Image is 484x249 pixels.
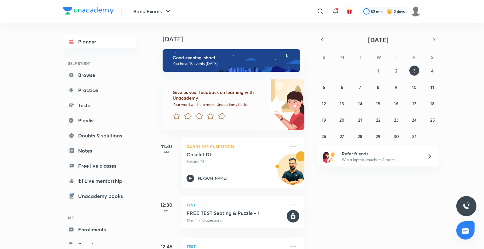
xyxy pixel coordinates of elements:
[376,101,380,107] abbr: October 15, 2025
[344,6,354,16] button: avatar
[359,54,361,60] abbr: Tuesday
[347,9,352,14] img: avatar
[409,131,419,141] button: October 31, 2025
[430,117,435,123] abbr: October 25, 2025
[278,157,308,188] img: Avatar
[341,84,343,90] abbr: October 6, 2025
[430,84,434,90] abbr: October 11, 2025
[409,98,419,108] button: October 17, 2025
[391,66,401,76] button: October 2, 2025
[409,115,419,125] button: October 24, 2025
[323,150,335,163] img: referral
[63,223,136,236] a: Enrollments
[340,133,344,139] abbr: October 27, 2025
[395,54,397,60] abbr: Thursday
[63,69,136,81] a: Browse
[319,115,329,125] button: October 19, 2025
[323,84,325,90] abbr: October 5, 2025
[409,82,419,92] button: October 10, 2025
[412,84,417,90] abbr: October 10, 2025
[154,150,179,154] p: AM
[63,159,136,172] a: Free live classes
[154,142,179,150] h5: 11:30
[63,99,136,112] a: Tests
[187,210,285,216] h5: FREE TEST Seating & Puzzle - I
[63,190,136,202] a: Unacademy books
[187,142,285,150] p: Quantitative Aptitude
[427,82,437,92] button: October 11, 2025
[337,82,347,92] button: October 6, 2025
[342,150,419,157] h6: Refer friends
[63,212,136,223] h6: ME
[187,201,285,209] p: Test
[197,176,227,181] p: [PERSON_NAME]
[187,159,285,165] p: Session 23
[154,209,179,212] p: PM
[412,133,417,139] abbr: October 31, 2025
[410,6,421,17] img: shruti garg
[386,8,393,14] img: streak
[430,101,435,107] abbr: October 18, 2025
[63,7,114,16] a: Company Logo
[319,98,329,108] button: October 12, 2025
[413,54,416,60] abbr: Friday
[427,66,437,76] button: October 4, 2025
[395,84,397,90] abbr: October 9, 2025
[394,133,399,139] abbr: October 30, 2025
[187,151,265,158] h5: Caselet DI
[412,101,416,107] abbr: October 17, 2025
[391,98,401,108] button: October 16, 2025
[373,98,383,108] button: October 15, 2025
[377,54,381,60] abbr: Wednesday
[154,201,179,209] h5: 12:30
[394,101,398,107] abbr: October 16, 2025
[326,35,430,44] button: [DATE]
[339,117,344,123] abbr: October 20, 2025
[319,131,329,141] button: October 26, 2025
[358,133,362,139] abbr: October 28, 2025
[63,7,114,14] img: Company Logo
[391,115,401,125] button: October 23, 2025
[431,54,434,60] abbr: Saturday
[63,144,136,157] a: Notes
[355,131,365,141] button: October 28, 2025
[163,49,300,72] img: evening
[63,129,136,142] a: Doubts & solutions
[319,82,329,92] button: October 5, 2025
[322,101,326,107] abbr: October 12, 2025
[373,66,383,76] button: October 1, 2025
[173,102,265,107] p: Your word will help make Unacademy better
[130,5,176,18] button: Bank Exams
[355,98,365,108] button: October 14, 2025
[63,58,136,69] h6: SELF STUDY
[373,82,383,92] button: October 8, 2025
[63,114,136,127] a: Playlist
[323,54,325,60] abbr: Sunday
[337,98,347,108] button: October 13, 2025
[163,35,311,43] h4: [DATE]
[63,175,136,187] a: 1:1 Live mentorship
[342,157,419,163] p: Win a laptop, vouchers & more
[376,133,380,139] abbr: October 29, 2025
[427,115,437,125] button: October 25, 2025
[359,84,361,90] abbr: October 7, 2025
[394,117,399,123] abbr: October 23, 2025
[368,36,389,44] span: [DATE]
[173,55,294,61] h6: Good evening, shruti
[322,117,326,123] abbr: October 19, 2025
[395,68,397,74] abbr: October 2, 2025
[377,84,379,90] abbr: October 8, 2025
[355,115,365,125] button: October 21, 2025
[63,35,136,48] a: Planner
[358,117,362,123] abbr: October 21, 2025
[412,117,417,123] abbr: October 24, 2025
[391,131,401,141] button: October 30, 2025
[413,68,416,74] abbr: October 3, 2025
[337,131,347,141] button: October 27, 2025
[358,101,362,107] abbr: October 14, 2025
[431,68,434,74] abbr: October 4, 2025
[463,202,470,210] img: ttu
[427,98,437,108] button: October 18, 2025
[355,82,365,92] button: October 7, 2025
[173,61,294,66] p: You have 13 events [DATE]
